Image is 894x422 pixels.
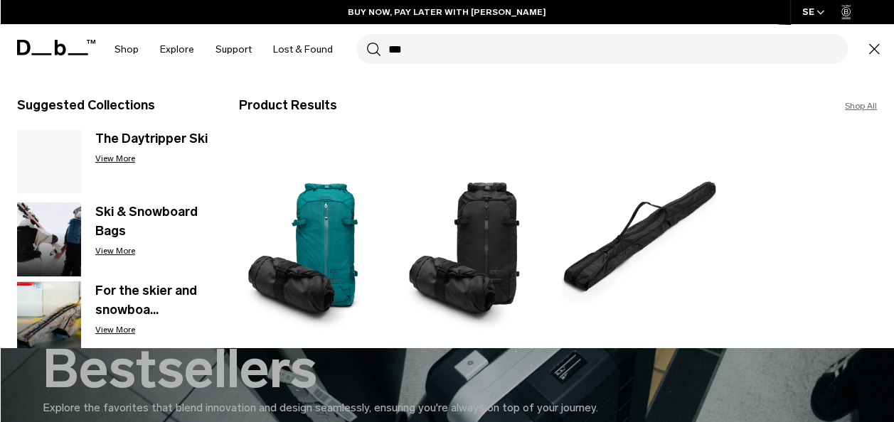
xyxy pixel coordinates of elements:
img: Ski & Snowboard Bags [17,202,81,276]
a: Explore [160,24,194,75]
a: Ski & Snowboard Bags Ski & Snowboard Bags View More [17,202,211,281]
a: BUY NOW, PAY LATER WITH [PERSON_NAME] [348,6,546,18]
h3: Product Results [239,96,558,115]
a: The Daytripper Ski View More [17,129,211,202]
img: For the skier and snowboarder [17,281,81,355]
a: The Daytripper Ski Black Out / Midnight Teal The Daytripper Ski Black Out / Midnight Teal 3 548 S... [239,137,393,409]
a: Lost & Found [273,24,333,75]
h3: Suggested Collections [17,96,211,115]
img: Snow Essential Ski Bag Black Out [562,137,716,345]
a: Snow Essential Ski Bag Black Out Snow Essential Ski Bag Black Out 749 SEK [562,137,716,409]
h3: For the skier and snowboa... [95,281,211,320]
h3: Ski & Snowboard Bags [95,202,211,241]
nav: Main Navigation [104,24,344,75]
a: Shop [115,24,139,75]
a: The Daytripper Ski Black Out The Daytripper Ski Black Out 3 548 SEK 3 189 SEK [400,137,555,409]
h3: The Daytripper Ski [95,129,211,148]
p: View More [95,152,211,165]
p: View More [95,244,211,257]
a: Support [215,24,252,75]
img: The Daytripper Ski Black Out / Midnight Teal [239,137,393,345]
a: For the skier and snowboarder For the skier and snowboa... View More [17,281,211,359]
a: Shop All [845,99,877,112]
img: The Daytripper Ski Black Out [400,137,555,345]
p: View More [95,323,211,336]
